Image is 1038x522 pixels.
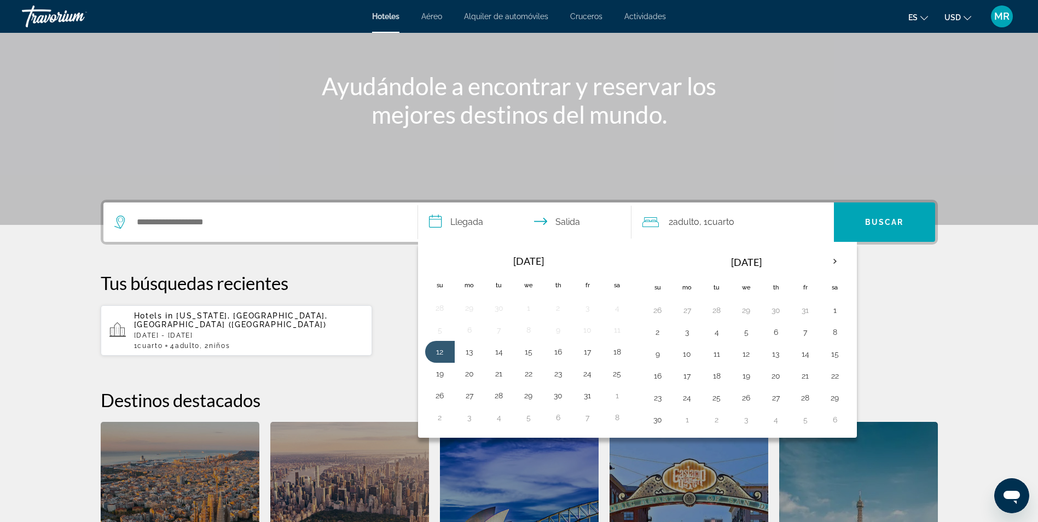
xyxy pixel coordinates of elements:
[200,342,230,350] span: , 2
[673,217,699,227] span: Adulto
[549,344,567,359] button: Day 16
[431,344,449,359] button: Day 12
[649,303,666,318] button: Day 26
[826,368,844,384] button: Day 22
[608,300,626,316] button: Day 4
[608,366,626,381] button: Day 25
[767,390,785,405] button: Day 27
[136,214,401,230] input: Search hotel destination
[490,300,508,316] button: Day 30
[826,390,844,405] button: Day 29
[708,217,734,227] span: Cuarto
[944,9,971,25] button: Change currency
[461,388,478,403] button: Day 27
[708,390,726,405] button: Day 25
[520,344,537,359] button: Day 15
[679,346,696,362] button: Day 10
[461,344,478,359] button: Day 13
[418,202,631,242] button: Select check in and out date
[425,249,632,428] table: Left calendar grid
[570,12,602,21] span: Cruceros
[579,366,596,381] button: Day 24
[679,324,696,340] button: Day 3
[579,300,596,316] button: Day 3
[101,305,373,356] button: Hotels in [US_STATE], [GEOGRAPHIC_DATA], [GEOGRAPHIC_DATA] ([GEOGRAPHIC_DATA])[DATE] - [DATE]1Cua...
[134,311,328,329] span: [US_STATE], [GEOGRAPHIC_DATA], [GEOGRAPHIC_DATA] ([GEOGRAPHIC_DATA])
[549,388,567,403] button: Day 30
[649,412,666,427] button: Day 30
[22,2,131,31] a: Travorium
[455,249,602,273] th: [DATE]
[101,389,938,411] h2: Destinos destacados
[490,388,508,403] button: Day 28
[826,346,844,362] button: Day 15
[643,249,850,431] table: Right calendar grid
[579,410,596,425] button: Day 7
[797,390,814,405] button: Day 28
[170,342,200,350] span: 4
[461,366,478,381] button: Day 20
[608,322,626,338] button: Day 11
[372,12,399,21] a: Hoteles
[490,366,508,381] button: Day 21
[826,303,844,318] button: Day 1
[738,324,755,340] button: Day 5
[708,368,726,384] button: Day 18
[624,12,666,21] a: Actividades
[520,388,537,403] button: Day 29
[608,344,626,359] button: Day 18
[520,322,537,338] button: Day 8
[669,214,699,230] span: 2
[134,342,163,350] span: 1
[767,346,785,362] button: Day 13
[520,366,537,381] button: Day 22
[865,218,904,227] span: Buscar
[579,388,596,403] button: Day 31
[988,5,1016,28] button: User Menu
[708,346,726,362] button: Day 11
[738,390,755,405] button: Day 26
[649,324,666,340] button: Day 2
[908,13,918,22] span: es
[797,346,814,362] button: Day 14
[461,410,478,425] button: Day 3
[797,412,814,427] button: Day 5
[767,368,785,384] button: Day 20
[738,303,755,318] button: Day 29
[175,342,200,350] span: Adulto
[134,332,364,339] p: [DATE] - [DATE]
[826,412,844,427] button: Day 6
[631,202,834,242] button: Travelers: 2 adults, 0 children
[579,344,596,359] button: Day 17
[579,322,596,338] button: Day 10
[699,214,734,230] span: , 1
[767,324,785,340] button: Day 6
[679,303,696,318] button: Day 27
[767,412,785,427] button: Day 4
[314,72,724,129] h1: Ayudándole a encontrar y reservar los mejores destinos del mundo.
[738,412,755,427] button: Day 3
[649,368,666,384] button: Day 16
[679,412,696,427] button: Day 1
[797,368,814,384] button: Day 21
[649,390,666,405] button: Day 23
[490,410,508,425] button: Day 4
[908,9,928,25] button: Change language
[708,303,726,318] button: Day 28
[608,388,626,403] button: Day 1
[134,311,173,320] span: Hotels in
[461,322,478,338] button: Day 6
[608,410,626,425] button: Day 8
[679,368,696,384] button: Day 17
[994,478,1029,513] iframe: Button to launch messaging window
[994,11,1010,22] span: MR
[421,12,442,21] span: Aéreo
[490,344,508,359] button: Day 14
[708,412,726,427] button: Day 2
[431,322,449,338] button: Day 5
[209,342,230,350] span: Niños
[834,202,935,242] button: Search
[738,368,755,384] button: Day 19
[679,390,696,405] button: Day 24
